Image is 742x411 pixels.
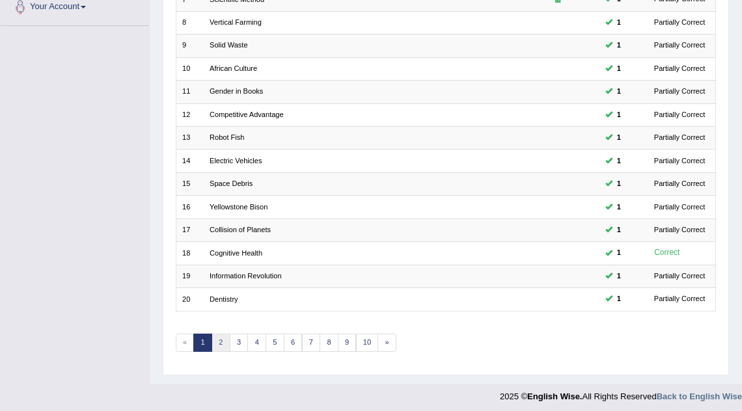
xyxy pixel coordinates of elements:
[650,40,709,51] div: Partially Correct
[210,272,282,280] a: Information Revolution
[176,242,204,265] td: 18
[176,57,204,80] td: 10
[176,103,204,126] td: 12
[176,11,204,34] td: 8
[612,40,625,51] span: You can still take this question
[650,86,709,98] div: Partially Correct
[210,133,244,141] a: Robot Fish
[612,224,625,236] span: You can still take this question
[650,224,709,236] div: Partially Correct
[650,109,709,121] div: Partially Correct
[378,334,396,352] a: »
[210,87,263,95] a: Gender in Books
[210,203,268,211] a: Yellowstone Bison
[612,271,625,282] span: You can still take this question
[266,334,284,352] a: 5
[210,157,262,165] a: Electric Vehicles
[612,178,625,190] span: You can still take this question
[650,293,709,305] div: Partially Correct
[284,334,303,352] a: 6
[612,17,625,29] span: You can still take this question
[176,81,204,103] td: 11
[650,132,709,144] div: Partially Correct
[176,196,204,219] td: 16
[612,202,625,213] span: You can still take this question
[210,295,238,303] a: Dentistry
[210,64,257,72] a: African Culture
[176,265,204,287] td: 19
[612,132,625,144] span: You can still take this question
[210,249,262,257] a: Cognitive Health
[210,226,271,233] a: Collision of Planets
[356,334,379,352] a: 10
[176,334,195,352] span: «
[650,17,709,29] div: Partially Correct
[210,179,253,187] a: Space Debris
[176,172,204,195] td: 15
[302,334,321,352] a: 7
[650,63,709,75] div: Partially Correct
[612,63,625,75] span: You can still take this question
[612,247,625,259] span: You can still take this question
[210,41,248,49] a: Solid Waste
[176,34,204,57] td: 9
[612,86,625,98] span: You can still take this question
[176,219,204,241] td: 17
[176,288,204,311] td: 20
[650,202,709,213] div: Partially Correct
[210,18,262,26] a: Vertical Farming
[212,334,230,352] a: 2
[210,111,284,118] a: Competitive Advantage
[650,271,709,282] div: Partially Correct
[612,293,625,305] span: You can still take this question
[338,334,357,352] a: 9
[650,246,684,259] div: Correct
[612,109,625,121] span: You can still take this question
[230,334,249,352] a: 3
[320,334,338,352] a: 8
[176,127,204,150] td: 13
[612,155,625,167] span: You can still take this question
[193,334,212,352] a: 1
[650,155,709,167] div: Partially Correct
[176,150,204,172] td: 14
[650,178,709,190] div: Partially Correct
[657,391,742,401] a: Back to English Wise
[527,391,582,401] strong: English Wise.
[247,334,266,352] a: 4
[500,384,742,403] div: 2025 © All Rights Reserved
